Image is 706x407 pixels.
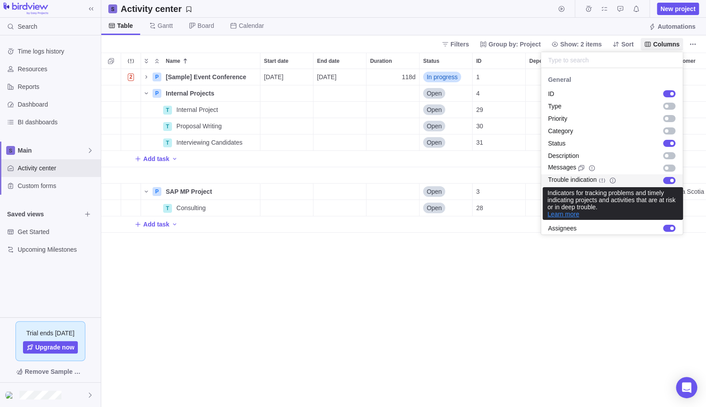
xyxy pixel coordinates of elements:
span: Status [548,139,566,148]
span: Messages [548,163,576,173]
span: Resources & constraints [541,210,628,219]
span: Assignees [548,224,577,233]
span: Trouble indication [548,175,597,186]
input: Type to search [541,52,683,68]
span: Type [548,102,561,111]
div: WBS # [541,187,683,199]
a: Learn more [547,211,579,218]
div: Type [541,100,683,112]
div: ID [541,88,683,100]
span: ID [548,89,554,98]
span: Columns [641,38,683,50]
span: Priority [548,114,568,123]
div: Messages [541,162,683,174]
div: Priority [541,112,683,125]
span: Description [548,151,579,160]
span: General [541,75,578,84]
div: grid [541,68,683,234]
div: Assignees [541,222,683,234]
svg: info-description [609,177,616,184]
div: Trouble indication [541,174,683,187]
div: Description [541,150,683,162]
div: Status [541,137,683,150]
div: Category [541,125,683,137]
span: Category [548,127,573,135]
span: Columns [653,40,679,49]
svg: info-description [588,165,595,172]
div: Indicators for tracking problems and timely indicating projects and activities that are at risk o... [546,189,679,218]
